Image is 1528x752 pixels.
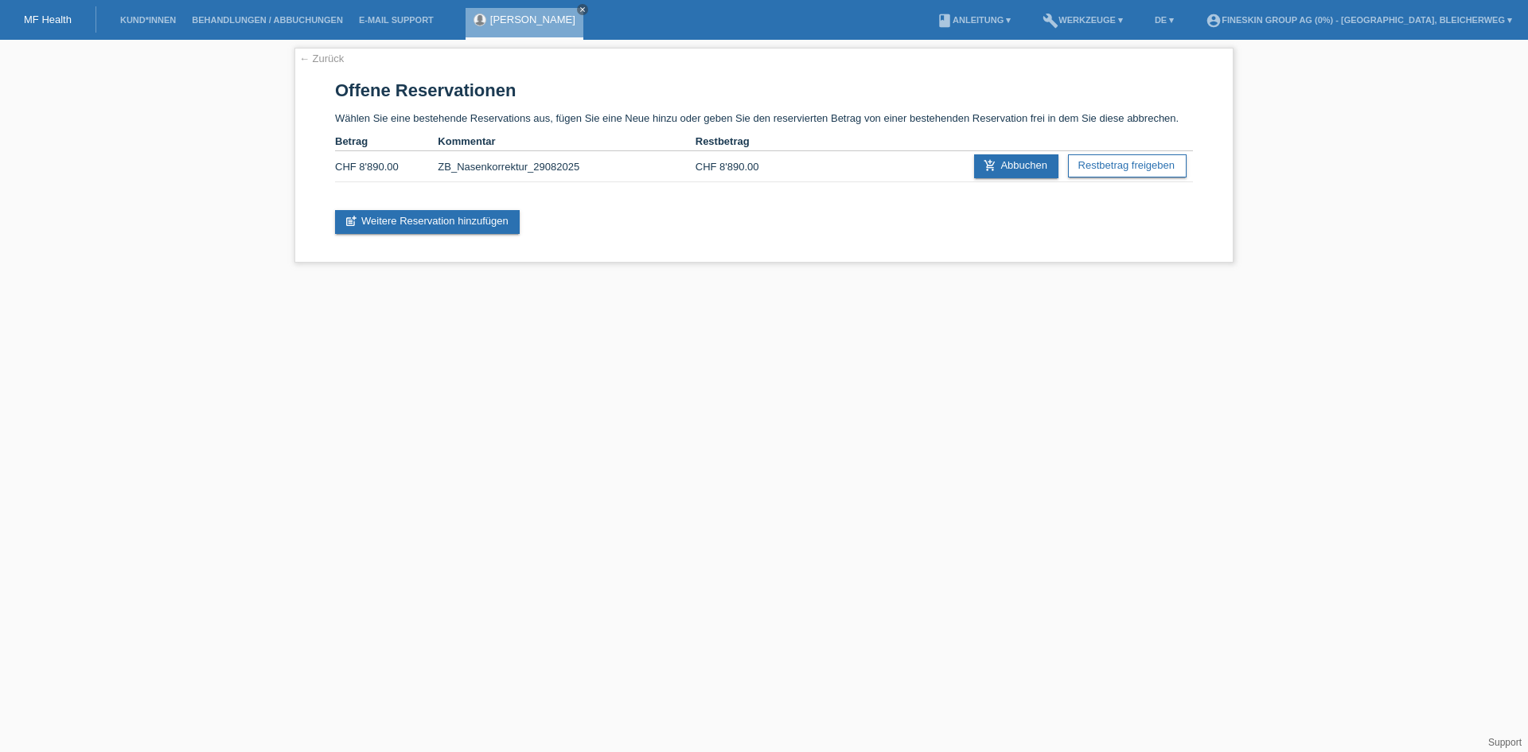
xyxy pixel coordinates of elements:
h1: Offene Reservationen [335,80,1193,100]
a: close [577,4,588,15]
a: Support [1488,737,1522,748]
a: add_shopping_cartAbbuchen [974,154,1058,178]
td: CHF 8'890.00 [335,151,438,182]
i: close [579,6,587,14]
th: Restbetrag [696,132,798,151]
a: bookAnleitung ▾ [929,15,1019,25]
a: Restbetrag freigeben [1068,154,1187,177]
i: book [937,13,953,29]
i: post_add [345,215,357,228]
i: build [1043,13,1058,29]
i: account_circle [1206,13,1222,29]
td: ZB_Nasenkorrektur_29082025 [438,151,695,182]
a: post_addWeitere Reservation hinzufügen [335,210,520,234]
a: E-Mail Support [351,15,442,25]
a: Behandlungen / Abbuchungen [184,15,351,25]
i: add_shopping_cart [984,159,996,172]
a: buildWerkzeuge ▾ [1035,15,1131,25]
td: CHF 8'890.00 [696,151,798,182]
div: Wählen Sie eine bestehende Reservations aus, fügen Sie eine Neue hinzu oder geben Sie den reservi... [294,48,1234,263]
a: DE ▾ [1147,15,1182,25]
a: account_circleFineSkin Group AG (0%) - [GEOGRAPHIC_DATA], Bleicherweg ▾ [1198,15,1520,25]
a: Kund*innen [112,15,184,25]
a: [PERSON_NAME] [490,14,575,25]
a: MF Health [24,14,72,25]
a: ← Zurück [299,53,344,64]
th: Kommentar [438,132,695,151]
th: Betrag [335,132,438,151]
